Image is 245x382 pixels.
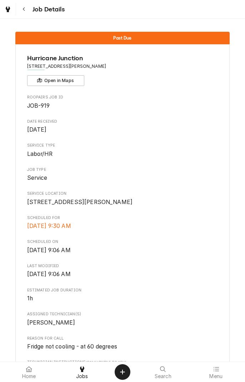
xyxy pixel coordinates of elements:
span: [PERSON_NAME] [27,319,75,326]
span: [DATE] 9:06 AM [27,247,71,254]
span: Home [22,373,36,379]
span: Assigned Technician(s) [27,311,218,317]
div: Reason For Call [27,336,218,351]
span: Menu [209,373,222,379]
span: Fridge not cooling - at 60 degrees [27,343,117,350]
a: Search [137,363,189,381]
span: Job Type [27,174,218,182]
span: JOB-919 [27,102,50,109]
span: Jobs [76,373,88,379]
button: Create Object [115,364,130,380]
span: Roopairs Job ID [27,102,218,110]
span: Search [155,373,171,379]
a: Go to Jobs [1,3,14,16]
span: Roopairs Job ID [27,95,218,100]
a: Menu [190,363,242,381]
span: [DATE] [27,126,47,133]
div: Job Type [27,167,218,182]
span: Estimated Job Duration [27,294,218,303]
span: Job Type [27,167,218,173]
div: Service Location [27,191,218,206]
div: Service Type [27,143,218,158]
a: Jobs [56,363,109,381]
span: Date Received [27,119,218,124]
span: Scheduled On [27,246,218,255]
span: 1h [27,295,33,302]
div: Last Modified [27,263,218,279]
span: Job Details [30,5,65,14]
button: Open in Maps [27,75,84,86]
span: Service Location [27,198,218,207]
span: Date Received [27,126,218,134]
span: Past Due [113,36,131,40]
div: Date Received [27,119,218,134]
span: Scheduled For [27,215,218,221]
div: Status [15,32,230,44]
span: Scheduled On [27,239,218,245]
span: Reason For Call [27,336,218,341]
span: [STREET_ADDRESS][PERSON_NAME] [27,199,133,205]
span: Last Modified [27,263,218,269]
span: (Only Visible to You) [86,360,126,364]
span: Service Type [27,150,218,158]
span: Assigned Technician(s) [27,319,218,327]
div: Scheduled On [27,239,218,254]
div: [object Object] [27,360,218,375]
span: Name [27,54,218,63]
span: [DATE] 9:30 AM [27,223,71,229]
span: Technician Instructions [27,360,218,365]
span: Reason For Call [27,342,218,351]
span: Address [27,63,218,70]
span: Service [27,174,47,181]
div: Client Information [27,54,218,86]
button: Navigate back [17,3,30,16]
span: Service Type [27,143,218,148]
div: Assigned Technician(s) [27,311,218,327]
span: Labor/HR [27,151,52,157]
span: Scheduled For [27,222,218,230]
span: [DATE] 9:06 AM [27,271,71,277]
div: Scheduled For [27,215,218,230]
a: Home [3,363,55,381]
span: Estimated Job Duration [27,287,218,293]
span: Last Modified [27,270,218,279]
div: Roopairs Job ID [27,95,218,110]
div: Estimated Job Duration [27,287,218,303]
span: Service Location [27,191,218,197]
